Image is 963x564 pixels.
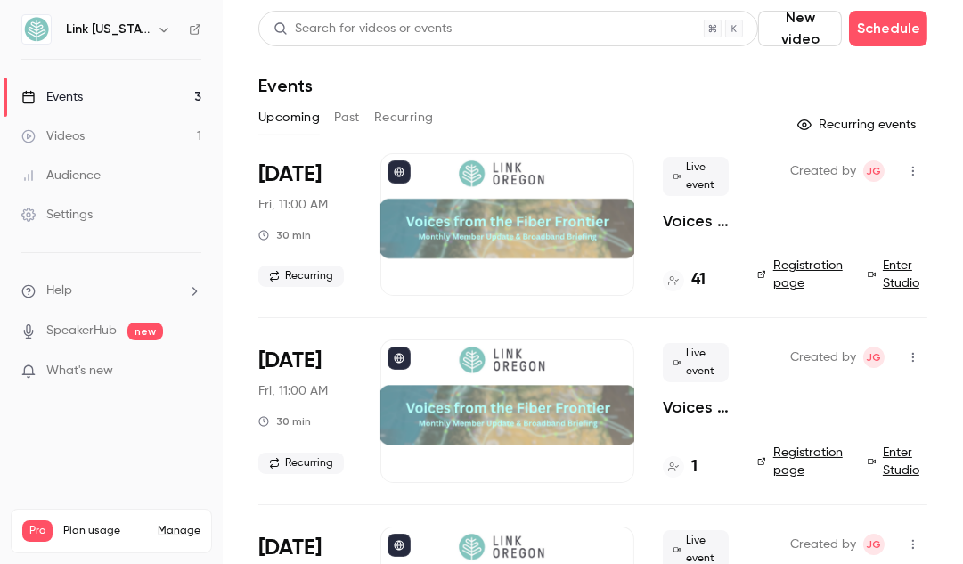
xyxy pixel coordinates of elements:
li: help-dropdown-opener [21,282,201,300]
div: Oct 17 Fri, 11:00 AM (America/Los Angeles) [258,339,352,482]
img: Link Oregon [22,15,51,44]
button: Schedule [849,11,927,46]
span: Jerry Gaube [863,347,885,368]
div: Sep 19 Fri, 11:00 AM (America/Los Angeles) [258,153,352,296]
span: Pro [22,520,53,542]
a: Registration page [757,444,846,479]
div: Search for videos or events [273,20,452,38]
a: Voices from the Fiber Frontier - Monthly Member Update & Broadband Briefing [663,396,729,418]
span: Fri, 11:00 AM [258,196,328,214]
button: Past [334,103,360,132]
span: [DATE] [258,534,322,562]
div: 30 min [258,228,311,242]
span: Fri, 11:00 AM [258,382,328,400]
span: What's new [46,362,113,380]
span: [DATE] [258,160,322,189]
button: Upcoming [258,103,320,132]
span: JG [867,534,882,555]
h6: Link [US_STATE] [66,20,150,38]
button: New video [758,11,842,46]
div: Events [21,88,83,106]
span: Created by [790,534,856,555]
div: 30 min [258,414,311,429]
h1: Events [258,75,313,96]
span: Recurring [258,266,344,287]
h4: 41 [691,268,706,292]
span: Live event [663,343,729,382]
button: Recurring [374,103,434,132]
a: Manage [158,524,200,538]
a: Voices from the Fiber Frontier - Monthly Member Update & Broadband Briefing [663,210,729,232]
div: Settings [21,206,93,224]
a: 41 [663,268,706,292]
button: Recurring events [789,110,927,139]
span: Created by [790,160,856,182]
span: Help [46,282,72,300]
span: Live event [663,157,729,196]
h4: 1 [691,455,698,479]
span: JG [867,160,882,182]
span: Jerry Gaube [863,160,885,182]
span: Created by [790,347,856,368]
a: Registration page [757,257,846,292]
div: Videos [21,127,85,145]
a: Enter Studio [868,444,927,479]
a: 1 [663,455,698,479]
span: Plan usage [63,524,147,538]
div: Audience [21,167,101,184]
span: JG [867,347,882,368]
span: [DATE] [258,347,322,375]
a: Enter Studio [868,257,927,292]
span: new [127,323,163,340]
a: SpeakerHub [46,322,117,340]
span: Recurring [258,453,344,474]
span: Jerry Gaube [863,534,885,555]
